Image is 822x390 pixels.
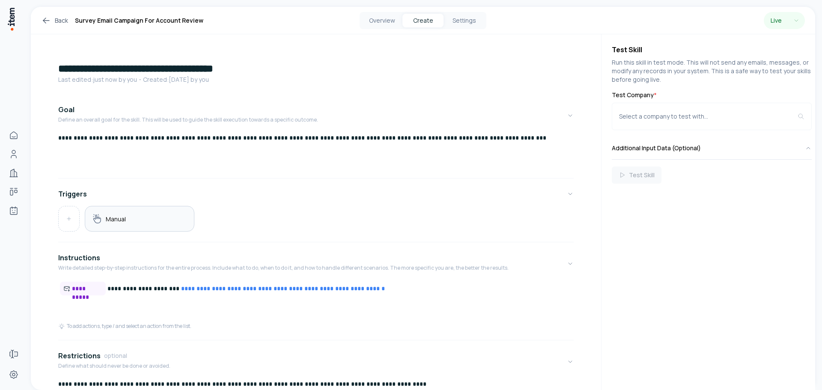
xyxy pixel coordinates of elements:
div: InstructionsWrite detailed step-by-step instructions for the entire process. Include what to do, ... [58,282,574,336]
button: Triggers [58,182,574,206]
button: InstructionsWrite detailed step-by-step instructions for the entire process. Include what to do, ... [58,246,574,282]
button: Settings [444,14,485,27]
h1: Survey Email Campaign For Account Review [75,15,203,26]
a: Settings [5,366,22,383]
h5: Manual [106,215,126,223]
a: Home [5,127,22,144]
button: Create [402,14,444,27]
p: Write detailed step-by-step instructions for the entire process. Include what to do, when to do i... [58,265,509,271]
a: Agents [5,202,22,219]
label: Test Company [612,91,812,99]
h4: Goal [58,104,74,115]
button: Overview [361,14,402,27]
p: Define what should never be done or avoided. [58,363,170,369]
h4: Restrictions [58,351,101,361]
a: People [5,146,22,163]
h4: Instructions [58,253,100,263]
img: Item Brain Logo [7,7,15,31]
p: Last edited: just now by you ・Created: [DATE] by you [58,75,574,84]
button: RestrictionsoptionalDefine what should never be done or avoided. [58,344,574,380]
h4: Triggers [58,189,87,199]
span: optional [104,351,127,360]
a: Back [41,15,68,26]
p: Run this skill in test mode. This will not send any emails, messages, or modify any records in yo... [612,58,812,84]
p: Define an overall goal for the skill. This will be used to guide the skill execution towards a sp... [58,116,318,123]
a: Companies [5,164,22,182]
a: Deals [5,183,22,200]
a: Forms [5,345,22,363]
div: Select a company to test with... [619,112,798,121]
div: Triggers [58,206,574,238]
button: Additional Input Data (Optional) [612,137,812,159]
div: GoalDefine an overall goal for the skill. This will be used to guide the skill execution towards ... [58,134,574,175]
div: To add actions, type / and select an action from the list. [58,323,191,330]
button: GoalDefine an overall goal for the skill. This will be used to guide the skill execution towards ... [58,98,574,134]
h4: Test Skill [612,45,812,55]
